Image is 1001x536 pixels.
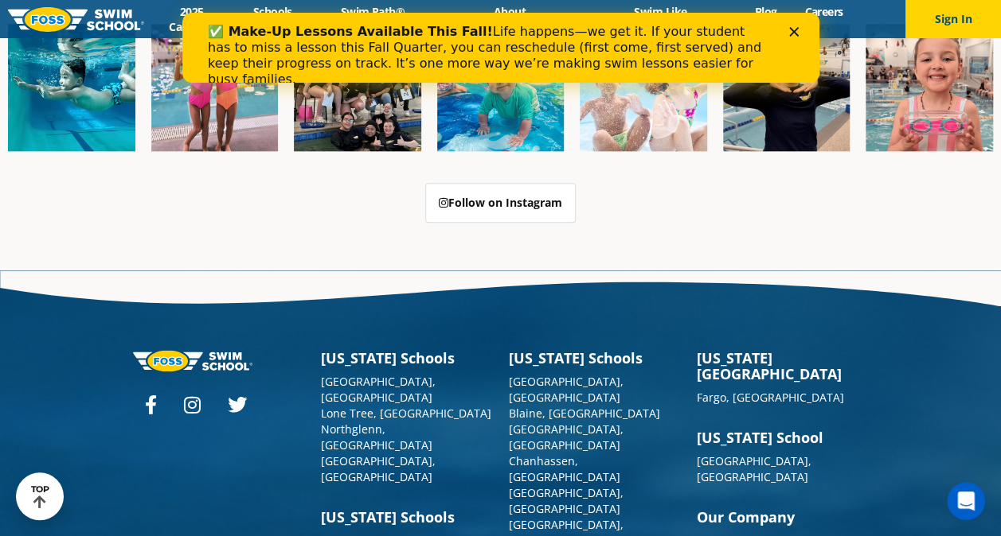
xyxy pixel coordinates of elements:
[31,484,49,509] div: TOP
[509,350,681,366] h3: [US_STATE] Schools
[321,374,436,405] a: [GEOGRAPHIC_DATA], [GEOGRAPHIC_DATA]
[294,24,421,151] img: Fa25-Website-Images-2-600x600.png
[791,4,857,19] a: Careers
[321,453,436,484] a: [GEOGRAPHIC_DATA], [GEOGRAPHIC_DATA]
[425,183,576,223] a: Follow on Instagram
[25,11,586,75] div: Life happens—we get it. If your student has to miss a lesson this Fall Quarter, you can reschedul...
[741,4,791,19] a: Blog
[144,4,239,34] a: 2025 Calendar
[509,406,660,421] a: Blaine, [GEOGRAPHIC_DATA]
[580,24,707,151] img: FCC_FOSS_GeneralShoot_May_FallCampaign_lowres-9556-600x600.jpg
[697,390,844,405] a: Fargo, [GEOGRAPHIC_DATA]
[25,11,311,26] b: ✅ Make-Up Lessons Available This Fall!
[133,350,252,371] img: Foss-logo-horizontal-white.svg
[439,4,580,34] a: About [PERSON_NAME]
[509,453,620,484] a: Chanhassen, [GEOGRAPHIC_DATA]
[509,374,624,405] a: [GEOGRAPHIC_DATA], [GEOGRAPHIC_DATA]
[697,429,869,445] h3: [US_STATE] School
[8,7,144,32] img: FOSS Swim School Logo
[697,509,869,525] h3: Our Company
[697,453,811,484] a: [GEOGRAPHIC_DATA], [GEOGRAPHIC_DATA]
[239,4,306,19] a: Schools
[321,406,491,421] a: Lone Tree, [GEOGRAPHIC_DATA]
[321,350,493,366] h3: [US_STATE] Schools
[607,14,623,24] div: Close
[437,24,565,151] img: Fa25-Website-Images-600x600.png
[866,24,993,151] img: Fa25-Website-Images-14-600x600.jpg
[8,24,135,151] img: Fa25-Website-Images-1-600x600.png
[321,509,493,525] h3: [US_STATE] Schools
[321,421,432,452] a: Northglenn, [GEOGRAPHIC_DATA]
[509,421,624,452] a: [GEOGRAPHIC_DATA], [GEOGRAPHIC_DATA]
[306,4,439,34] a: Swim Path® Program
[697,350,869,382] h3: [US_STATE][GEOGRAPHIC_DATA]
[723,24,850,151] img: Fa25-Website-Images-9-600x600.jpg
[151,24,279,151] img: Fa25-Website-Images-8-600x600.jpg
[580,4,741,34] a: Swim Like [PERSON_NAME]
[182,13,819,83] iframe: Intercom live chat banner
[947,482,985,520] iframe: Intercom live chat
[509,485,624,516] a: [GEOGRAPHIC_DATA], [GEOGRAPHIC_DATA]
